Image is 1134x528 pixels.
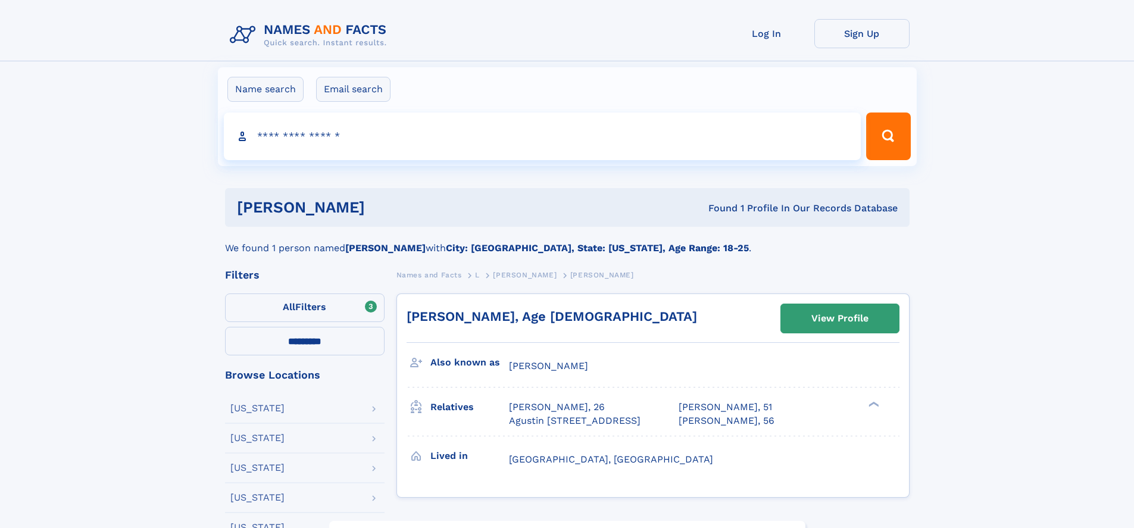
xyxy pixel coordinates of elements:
[224,113,861,160] input: search input
[536,202,898,215] div: Found 1 Profile In Our Records Database
[781,304,899,333] a: View Profile
[446,242,749,254] b: City: [GEOGRAPHIC_DATA], State: [US_STATE], Age Range: 18-25
[509,360,588,371] span: [PERSON_NAME]
[679,401,772,414] a: [PERSON_NAME], 51
[475,271,480,279] span: L
[475,267,480,282] a: L
[225,270,385,280] div: Filters
[866,401,880,408] div: ❯
[316,77,391,102] label: Email search
[509,401,605,414] a: [PERSON_NAME], 26
[230,463,285,473] div: [US_STATE]
[430,446,509,466] h3: Lived in
[814,19,910,48] a: Sign Up
[396,267,462,282] a: Names and Facts
[225,19,396,51] img: Logo Names and Facts
[237,200,537,215] h1: [PERSON_NAME]
[866,113,910,160] button: Search Button
[719,19,814,48] a: Log In
[230,493,285,502] div: [US_STATE]
[225,227,910,255] div: We found 1 person named with .
[493,271,557,279] span: [PERSON_NAME]
[679,414,774,427] a: [PERSON_NAME], 56
[225,370,385,380] div: Browse Locations
[430,352,509,373] h3: Also known as
[570,271,634,279] span: [PERSON_NAME]
[509,454,713,465] span: [GEOGRAPHIC_DATA], [GEOGRAPHIC_DATA]
[509,414,641,427] a: Agustin [STREET_ADDRESS]
[345,242,426,254] b: [PERSON_NAME]
[811,305,869,332] div: View Profile
[227,77,304,102] label: Name search
[493,267,557,282] a: [PERSON_NAME]
[230,404,285,413] div: [US_STATE]
[283,301,295,313] span: All
[225,293,385,322] label: Filters
[230,433,285,443] div: [US_STATE]
[407,309,697,324] a: [PERSON_NAME], Age [DEMOGRAPHIC_DATA]
[430,397,509,417] h3: Relatives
